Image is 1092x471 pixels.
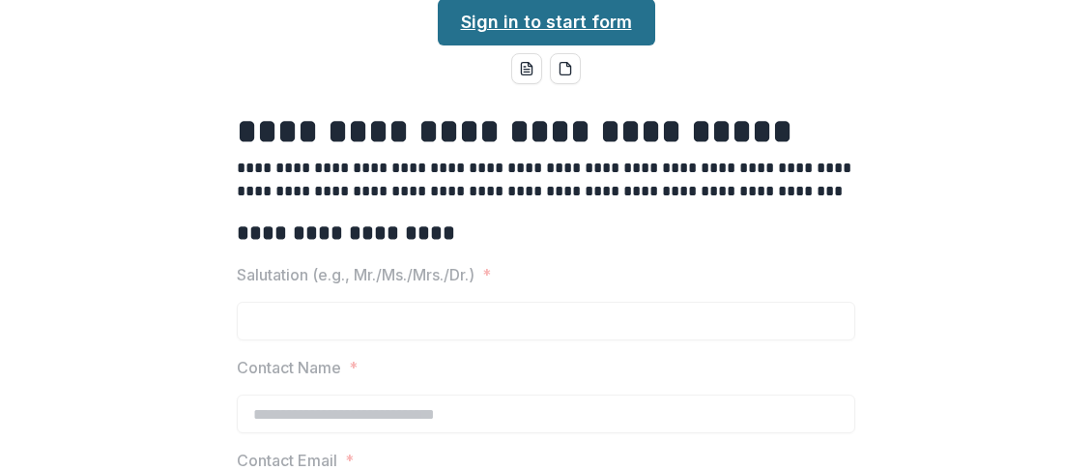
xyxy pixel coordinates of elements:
[237,263,474,286] p: Salutation (e.g., Mr./Ms./Mrs./Dr.)
[237,356,341,379] p: Contact Name
[550,53,581,84] button: pdf-download
[511,53,542,84] button: word-download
